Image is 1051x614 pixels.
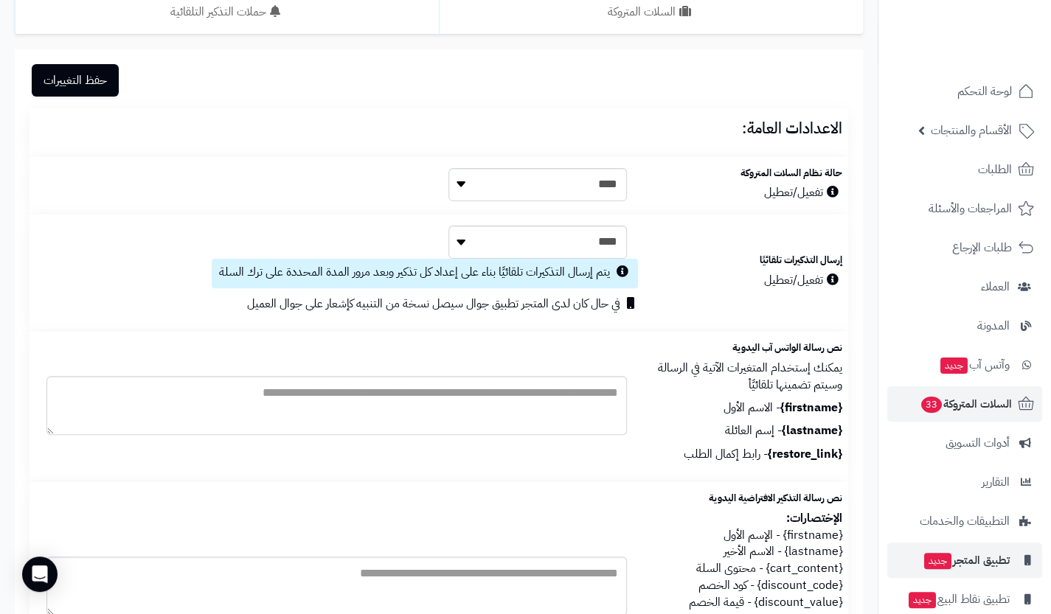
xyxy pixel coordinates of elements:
span: وآتس آب [939,355,1010,375]
div: Open Intercom Messenger [22,557,58,592]
a: العملاء [887,269,1042,304]
span: 33 [921,397,942,413]
b: {restore_link} [768,445,842,463]
span: جديد [940,357,968,374]
a: وآتس آبجديد [887,347,1042,383]
b: {lastname} [782,422,842,439]
small: يتم إرسال التذكيرات تلقائيًا بناء على إعداد كل تذكير وبعد مرور المدة المحددة على ترك السلة [219,263,610,281]
a: التطبيقات والخدمات [887,503,1042,539]
span: التقارير [982,472,1010,492]
span: المدونة [977,315,1010,336]
span: الطلبات [978,159,1012,180]
p: - إسم العائلة [650,422,843,439]
small: في حال كان لدى المتجر تطبيق جوال سيصل نسخة من التنبيه كإشعار على جوال العميل [247,295,620,313]
span: لوحة التحكم [957,81,1012,102]
p: يمكنك إستخدام المتغيرات الآتية في الرسالة وسيتم تضمينها تلقائيًأ [650,360,843,394]
a: أدوات التسويق [887,425,1042,461]
span: المراجعات والأسئلة [929,198,1012,219]
button: حفظ التغييرات [32,64,119,97]
img: logo-2.png [951,39,1037,70]
a: السلات المتروكة33 [887,386,1042,422]
a: الطلبات [887,152,1042,187]
span: أدوات التسويق [946,433,1010,453]
span: جديد [924,553,951,569]
span: طلبات الإرجاع [952,237,1012,258]
span: التطبيقات والخدمات [920,511,1010,531]
span: السلات المتروكة [920,394,1012,414]
span: تفعيل/تعطيل [764,271,842,289]
span: تطبيق نقاط البيع [907,589,1010,610]
span: تطبيق المتجر [923,550,1010,571]
a: المراجعات والأسئلة [887,191,1042,226]
a: تطبيق المتجرجديد [887,543,1042,578]
h5: نص رسالة الواتس آب اليدوية [650,343,843,353]
b: {firstname} [780,399,842,416]
h5: إرسال التذكيرات تلقائيًا [650,255,843,265]
a: المدونة [887,308,1042,343]
span: جديد [909,592,936,608]
a: طلبات الإرجاع [887,230,1042,265]
a: التقارير [887,464,1042,500]
h5: نص رسالة التذكير الافتراضية اليدوية [650,493,843,503]
strong: الإختصارات: [786,509,842,527]
p: - رابط إكمال الطلب [650,446,843,463]
a: لوحة التحكم [887,74,1042,109]
p: - الاسم الأول [650,400,843,416]
span: الأقسام والمنتجات [931,120,1012,141]
span: العملاء [981,276,1010,297]
h5: حالة نظام السلات المتروكة [650,168,843,178]
span: تفعيل/تعطيل [764,184,842,201]
h3: الاعدادات العامة: [35,120,842,137]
